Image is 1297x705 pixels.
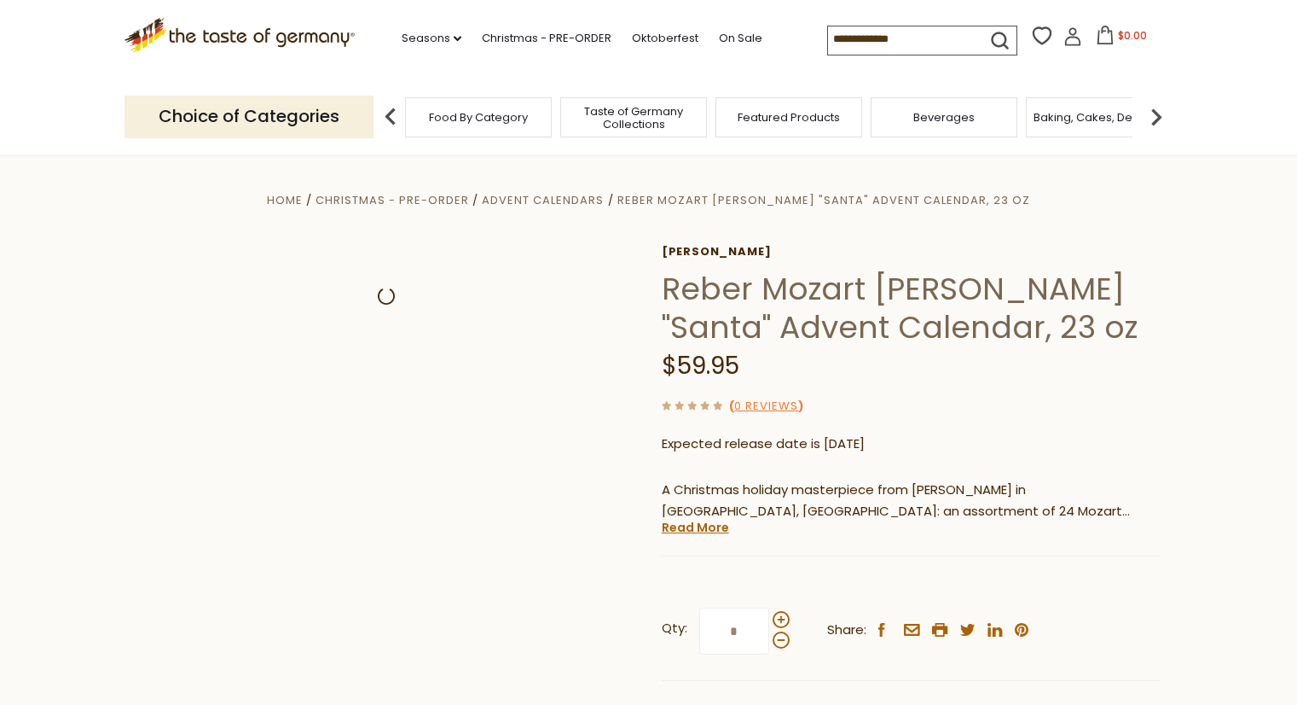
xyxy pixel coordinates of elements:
[662,245,1161,259] a: [PERSON_NAME]
[632,29,698,48] a: Oktoberfest
[617,192,1030,208] a: Reber Mozart [PERSON_NAME] "Santa" Advent Calendar, 23 oz
[662,519,729,536] a: Read More
[482,192,604,208] a: Advent Calendars
[373,100,408,134] img: previous arrow
[124,96,373,137] p: Choice of Categories
[1139,100,1173,134] img: next arrow
[565,105,702,131] a: Taste of Germany Collections
[482,29,611,48] a: Christmas - PRE-ORDER
[913,111,975,124] a: Beverages
[738,111,840,124] a: Featured Products
[699,608,769,655] input: Qty:
[662,434,1161,455] p: Expected release date is [DATE]
[827,620,866,641] span: Share:
[402,29,461,48] a: Seasons
[1086,26,1158,51] button: $0.00
[662,618,687,639] strong: Qty:
[662,480,1161,522] p: A Christmas holiday masterpiece from [PERSON_NAME] in [GEOGRAPHIC_DATA], [GEOGRAPHIC_DATA]: an as...
[662,270,1161,347] h1: Reber Mozart [PERSON_NAME] "Santa" Advent Calendar, 23 oz
[729,398,803,414] span: ( )
[316,192,469,208] a: Christmas - PRE-ORDER
[734,398,798,416] a: 0 Reviews
[267,192,303,208] a: Home
[662,349,739,382] span: $59.95
[719,29,762,48] a: On Sale
[429,111,528,124] a: Food By Category
[1118,28,1147,43] span: $0.00
[1034,111,1166,124] a: Baking, Cakes, Desserts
